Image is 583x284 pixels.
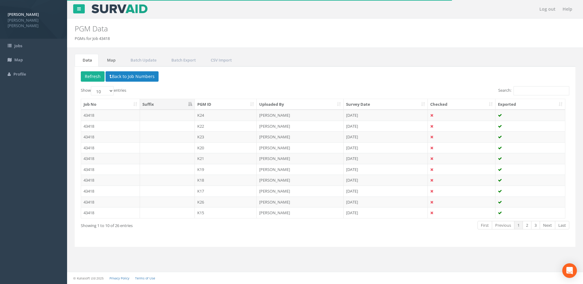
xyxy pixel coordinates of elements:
strong: [PERSON_NAME] [8,12,39,17]
td: K20 [195,142,257,153]
td: 43418 [81,175,140,186]
label: Show entries [81,86,126,95]
td: 43418 [81,153,140,164]
th: Exported: activate to sort column ascending [495,99,565,110]
a: Batch Export [163,54,202,66]
a: Next [540,221,555,230]
td: [PERSON_NAME] [257,197,344,208]
td: [PERSON_NAME] [257,131,344,142]
td: K21 [195,153,257,164]
a: Privacy Policy [109,276,129,280]
span: Profile [13,71,26,77]
a: CSV Import [203,54,238,66]
td: [DATE] [344,186,428,197]
a: 1 [514,221,523,230]
th: PGM ID: activate to sort column ascending [195,99,257,110]
td: K26 [195,197,257,208]
td: [DATE] [344,207,428,218]
td: K19 [195,164,257,175]
input: Search: [513,86,569,95]
a: First [477,221,492,230]
td: [PERSON_NAME] [257,207,344,218]
td: K17 [195,186,257,197]
li: PGMs for Job 43418 [75,36,110,41]
td: 43418 [81,131,140,142]
a: Previous [492,221,514,230]
td: 43418 [81,207,140,218]
td: K24 [195,110,257,121]
td: [DATE] [344,110,428,121]
td: K22 [195,121,257,132]
td: [PERSON_NAME] [257,175,344,186]
td: 43418 [81,186,140,197]
td: 43418 [81,121,140,132]
td: [DATE] [344,131,428,142]
td: [PERSON_NAME] [257,121,344,132]
a: 2 [523,221,531,230]
a: 3 [531,221,540,230]
td: [DATE] [344,164,428,175]
td: [DATE] [344,175,428,186]
td: 43418 [81,197,140,208]
div: Open Intercom Messenger [562,263,577,278]
th: Survey Date: activate to sort column ascending [344,99,428,110]
a: [PERSON_NAME] [PERSON_NAME] [PERSON_NAME] [8,10,59,29]
td: [PERSON_NAME] [257,142,344,153]
button: Back to Job Numbers [106,71,159,82]
td: [PERSON_NAME] [257,164,344,175]
td: [DATE] [344,197,428,208]
td: [DATE] [344,142,428,153]
select: Showentries [91,86,114,95]
th: Suffix: activate to sort column descending [140,99,195,110]
td: [DATE] [344,121,428,132]
small: © Kullasoft Ltd 2025 [73,276,104,280]
a: Data [75,54,98,66]
td: 43418 [81,142,140,153]
a: Terms of Use [135,276,155,280]
a: Last [555,221,569,230]
td: [DATE] [344,153,428,164]
div: Showing 1 to 10 of 26 entries [81,220,279,229]
td: K18 [195,175,257,186]
label: Search: [498,86,569,95]
th: Uploaded By: activate to sort column ascending [257,99,344,110]
td: 43418 [81,110,140,121]
td: K23 [195,131,257,142]
td: K15 [195,207,257,218]
button: Refresh [81,71,105,82]
td: [PERSON_NAME] [257,153,344,164]
th: Job No: activate to sort column ascending [81,99,140,110]
a: Batch Update [123,54,163,66]
td: [PERSON_NAME] [257,110,344,121]
span: Map [14,57,23,62]
td: [PERSON_NAME] [257,186,344,197]
span: Jobs [14,43,22,48]
td: 43418 [81,164,140,175]
h2: PGM Data [75,25,490,33]
span: [PERSON_NAME] [PERSON_NAME] [8,17,59,29]
th: Checked: activate to sort column ascending [428,99,495,110]
a: Map [99,54,122,66]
